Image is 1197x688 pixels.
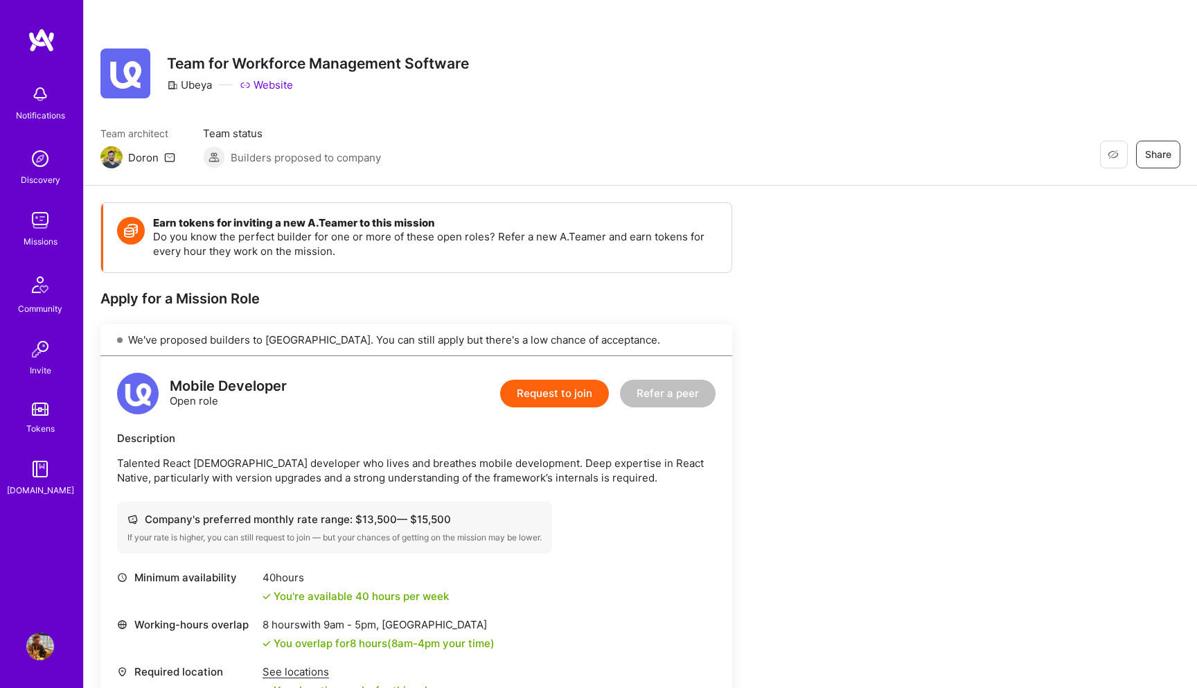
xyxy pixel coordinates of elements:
[26,206,54,234] img: teamwork
[620,380,716,407] button: Refer a peer
[100,324,732,356] div: We've proposed builders to [GEOGRAPHIC_DATA]. You can still apply but there's a low chance of acc...
[32,403,48,416] img: tokens
[16,108,65,123] div: Notifications
[26,633,54,660] img: User Avatar
[18,301,62,316] div: Community
[153,229,718,258] p: Do you know the perfect builder for one or more of these open roles? Refer a new A.Teamer and ear...
[28,28,55,53] img: logo
[117,572,127,583] i: icon Clock
[26,455,54,483] img: guide book
[26,421,55,436] div: Tokens
[170,379,287,394] div: Mobile Developer
[153,217,718,229] h4: Earn tokens for inviting a new A.Teamer to this mission
[127,512,542,527] div: Company's preferred monthly rate range: $ 13,500 — $ 15,500
[1108,149,1119,160] i: icon EyeClosed
[100,126,175,141] span: Team architect
[164,152,175,163] i: icon Mail
[117,431,716,446] div: Description
[1145,148,1171,161] span: Share
[167,80,178,91] i: icon CompanyGray
[23,633,57,660] a: User Avatar
[117,619,127,630] i: icon World
[500,380,609,407] button: Request to join
[321,618,382,631] span: 9am - 5pm ,
[117,456,716,485] p: Talented React [DEMOGRAPHIC_DATA] developer who lives and breathes mobile development. Deep exper...
[26,145,54,173] img: discovery
[203,126,381,141] span: Team status
[231,150,381,165] span: Builders proposed to company
[100,290,732,308] div: Apply for a Mission Role
[7,483,74,497] div: [DOMAIN_NAME]
[30,363,51,378] div: Invite
[263,589,449,603] div: You're available 40 hours per week
[26,80,54,108] img: bell
[263,640,271,648] i: icon Check
[263,592,271,601] i: icon Check
[117,667,127,677] i: icon Location
[274,636,495,651] div: You overlap for 8 hours ( your time)
[263,664,434,679] div: See locations
[117,570,256,585] div: Minimum availability
[263,570,449,585] div: 40 hours
[24,268,57,301] img: Community
[167,55,469,72] h3: Team for Workforce Management Software
[127,532,542,543] div: If your rate is higher, you can still request to join — but your chances of getting on the missio...
[170,379,287,408] div: Open role
[203,146,225,168] img: Builders proposed to company
[1136,141,1180,168] button: Share
[21,173,60,187] div: Discovery
[127,514,138,524] i: icon Cash
[263,617,495,632] div: 8 hours with [GEOGRAPHIC_DATA]
[128,150,159,165] div: Doron
[117,664,256,679] div: Required location
[26,335,54,363] img: Invite
[167,78,212,92] div: Ubeya
[391,637,440,650] span: 8am - 4pm
[240,78,293,92] a: Website
[117,373,159,414] img: logo
[24,234,57,249] div: Missions
[100,146,123,168] img: Team Architect
[100,48,150,98] img: Company Logo
[117,217,145,245] img: Token icon
[117,617,256,632] div: Working-hours overlap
